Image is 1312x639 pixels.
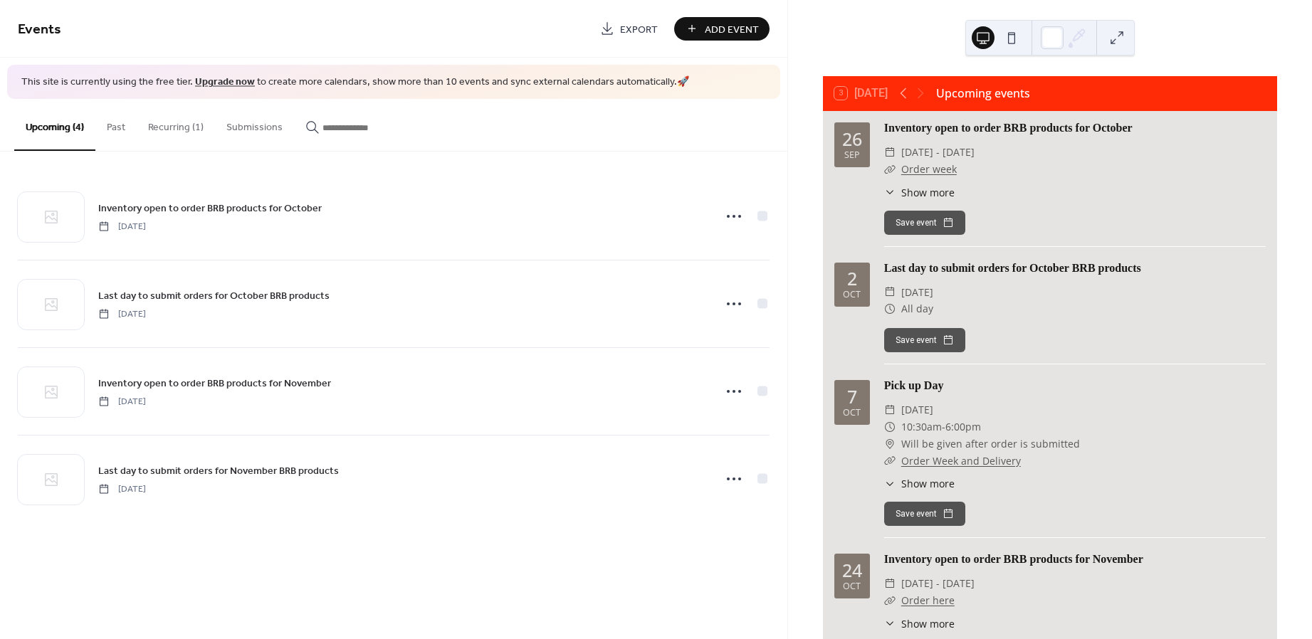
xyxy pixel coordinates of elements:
button: Add Event [674,17,770,41]
button: ​Show more [884,185,955,200]
div: ​ [884,161,896,178]
span: Will be given after order is submitted [901,435,1080,453]
div: Oct [843,582,861,591]
a: Inventory open to order BRB products for October [884,122,1133,134]
div: ​ [884,616,896,631]
div: Oct [843,408,861,418]
button: Past [95,99,137,149]
a: Inventory open to order BRB products for November [98,375,331,391]
span: Last day to submit orders for November BRB products [98,463,339,478]
span: - [942,418,945,435]
button: Save event [884,211,965,235]
span: [DATE] [901,284,933,301]
a: Last day to submit orders for October BRB products [98,287,330,304]
span: [DATE] [98,220,146,233]
span: [DATE] - [DATE] [901,575,975,592]
span: Export [620,22,658,37]
div: 24 [842,561,862,579]
a: Inventory open to order BRB products for October [98,200,322,216]
div: ​ [884,185,896,200]
div: Oct [843,290,861,300]
button: Upcoming (4) [14,99,95,151]
span: Show more [901,616,955,631]
span: Show more [901,476,955,491]
button: Recurring (1) [137,99,215,149]
button: ​Show more [884,476,955,491]
div: ​ [884,592,896,609]
span: Inventory open to order BRB products for November [98,376,331,391]
button: Submissions [215,99,294,149]
div: ​ [884,476,896,491]
span: [DATE] [98,307,146,320]
button: Save event [884,502,965,526]
span: Events [18,16,61,43]
div: ​ [884,575,896,592]
span: Last day to submit orders for October BRB products [98,288,330,303]
a: Order Week and Delivery [901,454,1021,468]
span: Add Event [705,22,759,37]
a: Last day to submit orders for November BRB products [98,463,339,479]
div: ​ [884,144,896,161]
button: ​Show more [884,616,955,631]
a: Order week [901,162,957,176]
div: ​ [884,418,896,435]
div: ​ [884,453,896,470]
div: Upcoming events [936,85,1030,102]
span: All day [901,300,933,317]
div: ​ [884,300,896,317]
div: ​ [884,284,896,301]
a: Inventory open to order BRB products for November [884,553,1143,565]
div: ​ [884,435,896,453]
div: Last day to submit orders for October BRB products [884,260,1266,277]
a: Upgrade now [195,73,255,92]
a: Pick up Day [884,379,944,391]
span: [DATE] [98,482,146,495]
span: 10:30am [901,418,942,435]
div: 26 [842,130,862,148]
span: Inventory open to order BRB products for October [98,201,322,216]
a: Export [589,17,668,41]
div: 2 [847,270,857,287]
span: [DATE] [901,401,933,418]
span: [DATE] - [DATE] [901,144,975,161]
span: This site is currently using the free tier. to create more calendars, show more than 10 events an... [21,75,689,90]
a: Order here [901,593,955,607]
span: [DATE] [98,395,146,408]
div: Sep [844,151,860,160]
div: 7 [847,388,857,406]
button: Save event [884,328,965,352]
span: Show more [901,185,955,200]
div: ​ [884,401,896,418]
span: 6:00pm [945,418,981,435]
